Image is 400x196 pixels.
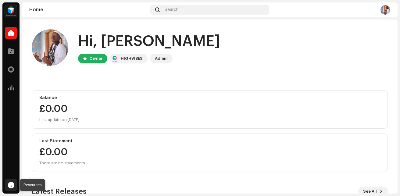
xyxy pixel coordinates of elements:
div: Hi, [PERSON_NAME] [78,32,220,51]
div: Last Statement [39,139,380,144]
div: Admin [155,55,168,62]
img: feab3aad-9b62-475c-8caf-26f15a9573ee [5,5,17,17]
div: HIGHVIBES [121,55,143,62]
div: Balance [39,95,380,100]
img: feab3aad-9b62-475c-8caf-26f15a9573ee [111,55,118,62]
span: Search [165,7,179,12]
img: 9ef4295a-43dd-46d8-8ef4-0c88f67de249 [32,29,68,66]
div: Home [29,7,148,12]
re-o-card-value: Last Statement [32,134,388,172]
div: Owner [89,55,102,62]
img: 9ef4295a-43dd-46d8-8ef4-0c88f67de249 [380,5,390,15]
div: Last update on [DATE] [39,116,380,123]
div: There are no statements [39,159,85,167]
re-o-card-value: Balance [32,90,388,129]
